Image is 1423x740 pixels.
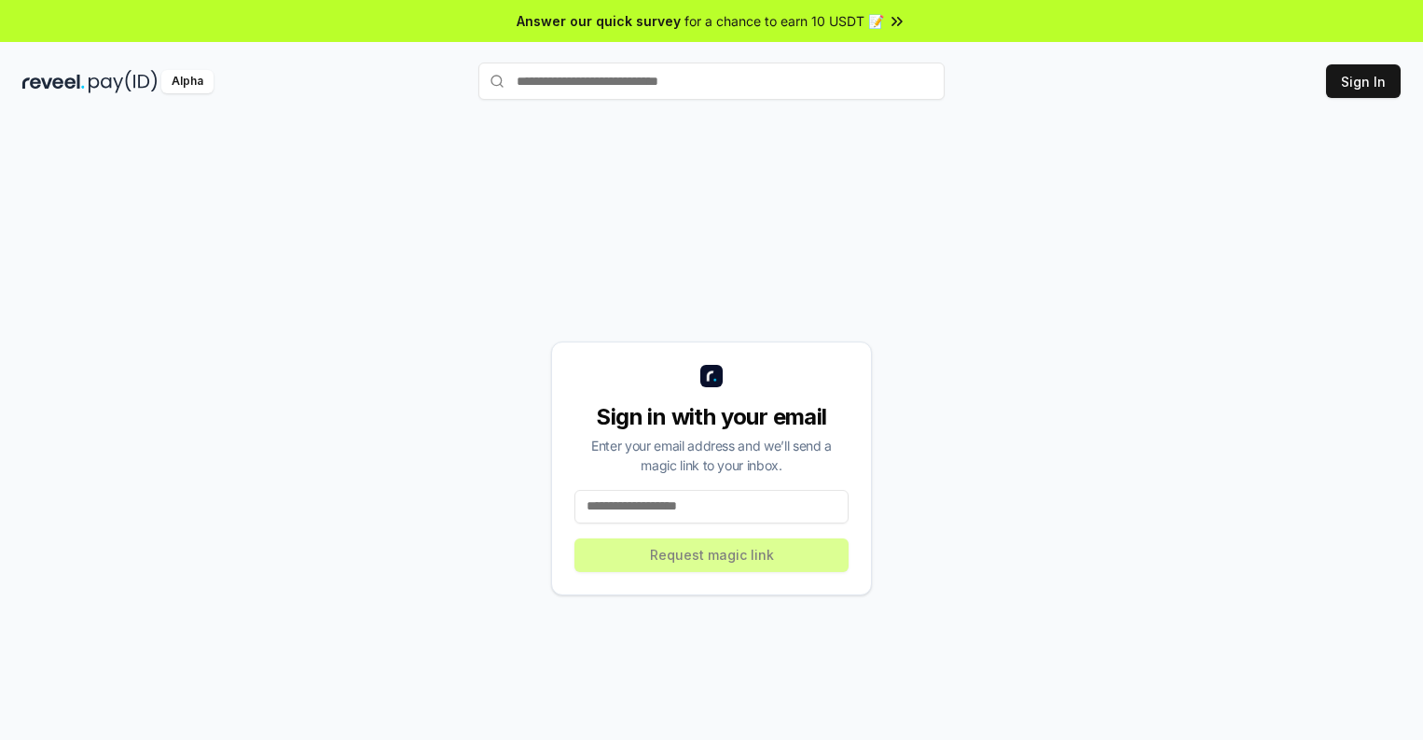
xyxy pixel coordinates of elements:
[684,11,884,31] span: for a chance to earn 10 USDT 📝
[574,402,849,432] div: Sign in with your email
[161,70,214,93] div: Alpha
[1326,64,1401,98] button: Sign In
[22,70,85,93] img: reveel_dark
[700,365,723,387] img: logo_small
[517,11,681,31] span: Answer our quick survey
[574,436,849,475] div: Enter your email address and we’ll send a magic link to your inbox.
[89,70,158,93] img: pay_id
